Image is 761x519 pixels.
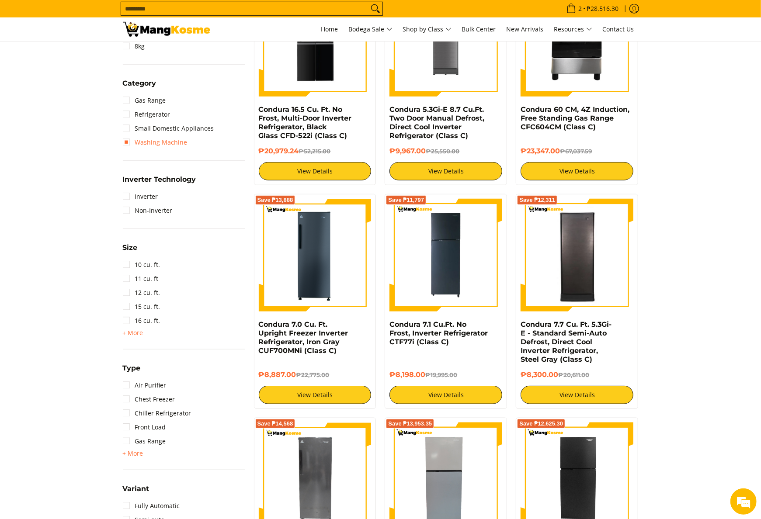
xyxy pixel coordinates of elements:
[560,148,592,155] del: ₱67,037.59
[123,392,175,406] a: Chest Freezer
[123,80,156,93] summary: Open
[123,286,160,300] a: 12 cu. ft.
[259,370,372,379] h6: ₱8,887.00
[368,2,382,15] button: Search
[399,17,456,41] a: Shop by Class
[259,320,348,355] a: Condura 7.0 Cu. Ft. Upright Freezer Inverter Refrigerator, Iron Gray CUF700MNi (Class C)
[458,17,500,41] a: Bulk Center
[123,39,145,53] a: 8kg
[123,365,141,378] summary: Open
[123,176,196,190] summary: Open
[123,204,173,218] a: Non-Inverter
[521,147,633,156] h6: ₱23,347.00
[259,147,372,156] h6: ₱20,979.24
[521,370,633,379] h6: ₱8,300.00
[519,197,555,203] span: Save ₱12,311
[564,4,622,14] span: •
[257,197,293,203] span: Save ₱13,888
[388,197,424,203] span: Save ₱11,797
[123,258,160,272] a: 10 cu. ft.
[389,162,502,180] a: View Details
[259,199,372,311] img: Condura 7.0 Cu. Ft. Upright Freezer Inverter Refrigerator, Iron Gray CUF700MNi (Class C)
[123,272,159,286] a: 11 cu. ft
[123,328,143,338] summary: Open
[521,162,633,180] a: View Details
[257,421,293,426] span: Save ₱14,568
[598,17,639,41] a: Contact Us
[586,6,620,12] span: ₱28,516.30
[462,25,496,33] span: Bulk Center
[259,386,372,404] a: View Details
[389,370,502,379] h6: ₱8,198.00
[403,24,452,35] span: Shop by Class
[123,448,143,459] summary: Open
[389,105,484,140] a: Condura 5.3Gi-E 8.7 Cu.Ft. Two Door Manual Defrost, Direct Cool Inverter Refrigerator (Class C)
[389,386,502,404] a: View Details
[123,190,158,204] a: Inverter
[123,300,160,314] a: 15 cu. ft.
[123,378,167,392] a: Air Purifier
[123,406,191,420] a: Chiller Refrigerator
[521,320,612,363] a: Condura 7.7 Cu. Ft. 5.3Gi-E - Standard Semi-Auto Defrost, Direct Cool Inverter Refrigerator, Stee...
[123,485,149,492] span: Variant
[317,17,343,41] a: Home
[123,176,196,183] span: Inverter Technology
[389,199,502,311] img: Condura 7.1 Cu.Ft. No Frost, Inverter Refrigerator CTF77i (Class C)
[507,25,544,33] span: New Arrivals
[123,22,210,37] img: Class C Home &amp; Business Appliances: Up to 70% Off l Mang Kosme
[349,24,393,35] span: Bodega Sale
[519,421,563,426] span: Save ₱12,625.30
[521,386,633,404] a: View Details
[603,25,634,33] span: Contact Us
[123,499,180,513] a: Fully Automatic
[123,80,156,87] span: Category
[123,244,138,251] span: Size
[123,244,138,258] summary: Open
[299,148,331,155] del: ₱52,215.00
[123,434,166,448] a: Gas Range
[577,6,584,12] span: 2
[123,135,188,149] a: Washing Machine
[259,105,352,140] a: Condura 16.5 Cu. Ft. No Frost, Multi-Door Inverter Refrigerator, Black Glass CFD-522i (Class C)
[123,365,141,372] span: Type
[259,162,372,180] a: View Details
[123,107,170,121] a: Refrigerator
[558,371,589,378] del: ₱20,611.00
[426,148,459,155] del: ₱25,550.00
[123,93,166,107] a: Gas Range
[219,17,639,41] nav: Main Menu
[123,329,143,336] span: + More
[521,105,629,131] a: Condura 60 CM, 4Z Induction, Free Standing Gas Range CFC604CM (Class C)
[296,371,330,378] del: ₱22,775.00
[554,24,592,35] span: Resources
[389,320,488,346] a: Condura 7.1 Cu.Ft. No Frost, Inverter Refrigerator CTF77i (Class C)
[123,121,214,135] a: Small Domestic Appliances
[123,314,160,328] a: 16 cu. ft.
[344,17,397,41] a: Bodega Sale
[550,17,597,41] a: Resources
[123,420,166,434] a: Front Load
[123,485,149,499] summary: Open
[502,17,548,41] a: New Arrivals
[321,25,338,33] span: Home
[389,147,502,156] h6: ₱9,967.00
[425,371,457,378] del: ₱19,995.00
[123,450,143,457] span: + More
[388,421,432,426] span: Save ₱13,953.35
[521,200,633,310] img: condura-csd-231SA5.3Ge- 7.7 cubic-feet-semi-auto-defrost-direct-cool-inverter-refrigerator-full-v...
